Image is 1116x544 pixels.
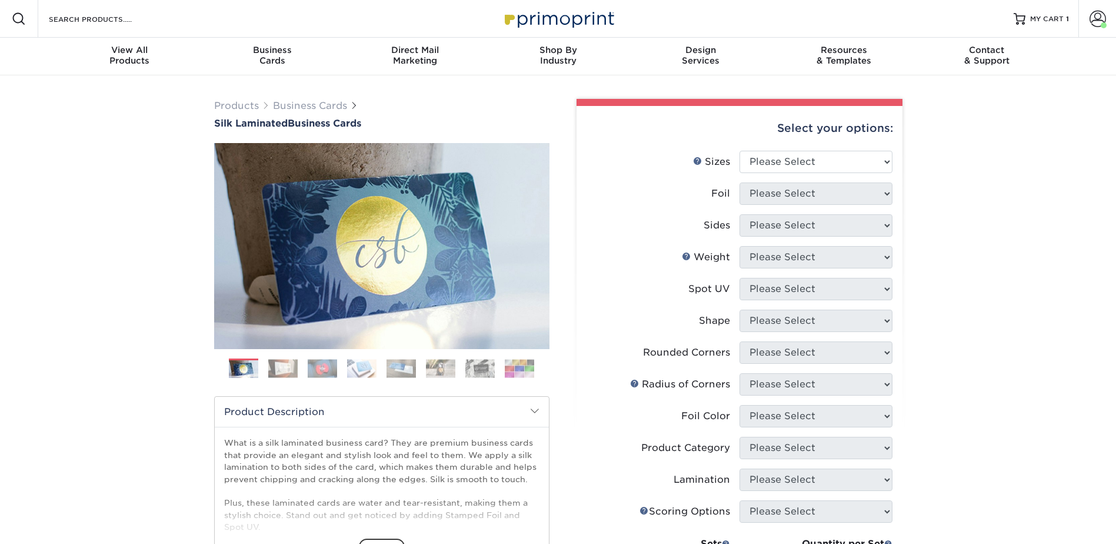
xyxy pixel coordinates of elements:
[674,473,730,487] div: Lamination
[629,45,772,55] span: Design
[499,6,617,31] img: Primoprint
[643,346,730,360] div: Rounded Corners
[58,38,201,75] a: View AllProducts
[1066,15,1069,23] span: 1
[58,45,201,66] div: Products
[465,359,495,377] img: Business Cards 07
[344,45,487,66] div: Marketing
[630,377,730,392] div: Radius of Corners
[688,282,730,296] div: Spot UV
[48,12,162,26] input: SEARCH PRODUCTS.....
[915,45,1058,55] span: Contact
[641,441,730,455] div: Product Category
[915,45,1058,66] div: & Support
[772,38,915,75] a: Resources& Templates
[639,505,730,519] div: Scoring Options
[693,155,730,169] div: Sizes
[344,38,487,75] a: Direct MailMarketing
[704,218,730,233] div: Sides
[214,118,549,129] h1: Business Cards
[915,38,1058,75] a: Contact& Support
[699,314,730,328] div: Shape
[681,409,730,423] div: Foil Color
[505,359,534,377] img: Business Cards 08
[487,45,629,55] span: Shop By
[772,45,915,66] div: & Templates
[201,45,344,55] span: Business
[629,45,772,66] div: Services
[201,38,344,75] a: BusinessCards
[1030,14,1064,24] span: MY CART
[214,100,259,111] a: Products
[344,45,487,55] span: Direct Mail
[487,38,629,75] a: Shop ByIndustry
[487,45,629,66] div: Industry
[273,100,347,111] a: Business Cards
[772,45,915,55] span: Resources
[215,397,549,427] h2: Product Description
[308,359,337,377] img: Business Cards 03
[201,45,344,66] div: Cards
[58,45,201,55] span: View All
[586,106,893,151] div: Select your options:
[387,359,416,377] img: Business Cards 05
[268,359,298,377] img: Business Cards 02
[347,359,377,377] img: Business Cards 04
[214,118,549,129] a: Silk LaminatedBusiness Cards
[629,38,772,75] a: DesignServices
[426,359,455,377] img: Business Cards 06
[682,250,730,264] div: Weight
[229,354,258,384] img: Business Cards 01
[214,118,288,129] span: Silk Laminated
[711,187,730,201] div: Foil
[214,78,549,414] img: Silk Laminated 01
